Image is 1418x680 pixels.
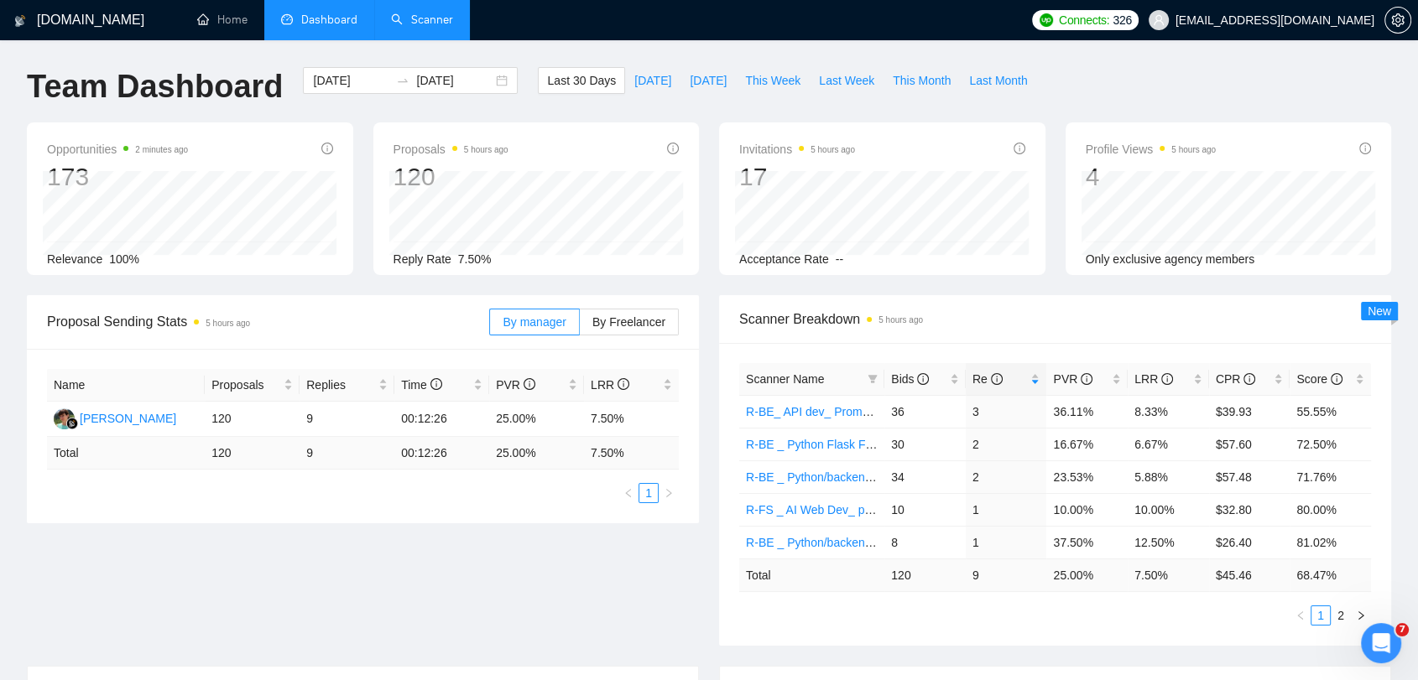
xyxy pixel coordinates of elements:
span: Last 30 Days [547,71,616,90]
span: Bids [891,372,929,386]
td: 120 [205,437,300,470]
a: R-FS _ AI Web Dev_ prompt 3 _ Active [746,503,949,516]
span: Last Week [819,71,874,90]
td: 36.11% [1046,395,1128,428]
span: info-circle [1081,373,1092,385]
span: This Month [893,71,951,90]
div: 120 [394,161,508,193]
td: 25.00 % [489,437,584,470]
li: 1 [1311,605,1331,625]
li: Previous Page [618,483,639,503]
td: 7.50 % [1128,558,1209,591]
img: gigradar-bm.png [66,418,78,429]
time: 5 hours ago [464,145,508,154]
span: to [396,74,409,87]
button: This Month [884,67,960,94]
td: 34 [884,460,966,493]
button: [DATE] [625,67,680,94]
li: 2 [1331,605,1351,625]
span: info-circle [667,143,679,154]
span: info-circle [321,143,333,154]
td: 120 [205,402,300,437]
td: $26.40 [1209,526,1290,558]
span: 100% [109,252,139,266]
span: Proposal Sending Stats [47,311,489,332]
span: Score [1296,372,1342,386]
span: info-circle [618,378,629,390]
span: 326 [1113,11,1131,29]
span: swap-right [396,74,409,87]
button: [DATE] [680,67,736,94]
a: R-BE _ Python/backend Titles _ Prompt 2_ Active [746,470,1004,484]
td: 1 [966,526,1047,558]
td: 37.50% [1046,526,1128,558]
a: 1 [1311,606,1330,625]
span: Acceptance Rate [739,252,829,266]
span: left [1295,610,1306,620]
span: Dashboard [301,13,357,27]
td: 25.00 % [1046,558,1128,591]
a: setting [1384,13,1411,27]
a: 2 [1332,606,1350,625]
span: Only exclusive agency members [1086,252,1255,266]
time: 5 hours ago [811,145,855,154]
span: Replies [306,376,375,394]
span: info-circle [1161,373,1173,385]
span: info-circle [917,373,929,385]
td: 00:12:26 [394,437,489,470]
li: Next Page [1351,605,1371,625]
span: Invitations [739,139,855,159]
td: 10.00% [1046,493,1128,526]
img: upwork-logo.png [1040,13,1053,27]
td: $39.93 [1209,395,1290,428]
th: Replies [300,369,394,402]
td: 9 [300,437,394,470]
span: LRR [1134,372,1173,386]
td: 36 [884,395,966,428]
span: Opportunities [47,139,188,159]
td: 6.67% [1128,428,1209,460]
span: filter [864,366,881,392]
span: CPR [1216,372,1255,386]
a: homeHome [197,13,248,27]
button: right [659,483,679,503]
span: filter [868,374,878,384]
a: AM[PERSON_NAME] [54,411,176,424]
div: [PERSON_NAME] [80,409,176,428]
td: Total [47,437,205,470]
td: $57.48 [1209,460,1290,493]
a: R-BE_ API dev_ Prompt 7 (updated [DATE])_Active [746,405,1014,418]
li: Next Page [659,483,679,503]
span: Re [972,372,1003,386]
img: logo [14,8,26,34]
span: user [1153,14,1165,26]
span: Time [401,378,441,392]
iframe: Intercom live chat [1361,623,1401,663]
span: dashboard [281,13,293,25]
button: Last Week [810,67,884,94]
td: 5.88% [1128,460,1209,493]
td: 8 [884,526,966,558]
th: Name [47,369,205,402]
li: 1 [639,483,659,503]
td: 68.47 % [1290,558,1371,591]
div: 17 [739,161,855,193]
td: $57.60 [1209,428,1290,460]
td: 00:12:26 [394,402,489,437]
span: Proposals [394,139,508,159]
a: R-BE _ Python/backend Titles (other categ.) _ Prompt 2_ Active [746,536,1077,549]
td: 3 [966,395,1047,428]
span: PVR [1053,372,1092,386]
span: info-circle [524,378,535,390]
td: 7.50% [584,402,679,437]
span: By Freelancer [592,315,665,329]
input: End date [416,71,493,90]
div: 173 [47,161,188,193]
td: Total [739,558,884,591]
span: Scanner Breakdown [739,309,1371,330]
td: 81.02% [1290,526,1371,558]
input: Start date [313,71,389,90]
h1: Team Dashboard [27,67,283,106]
button: Last Month [960,67,1036,94]
td: 10.00% [1128,493,1209,526]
